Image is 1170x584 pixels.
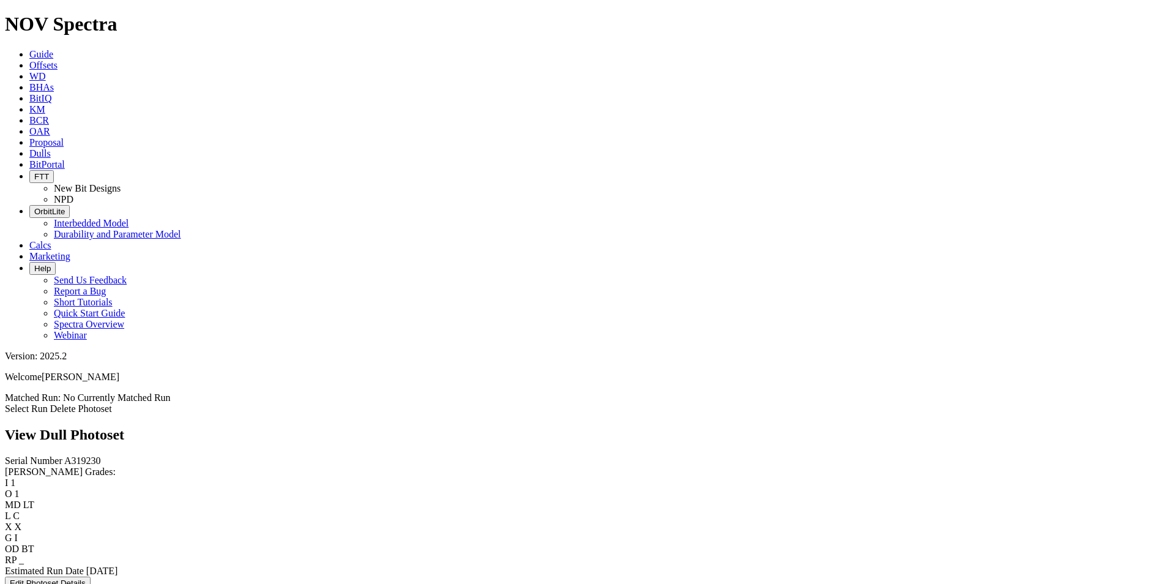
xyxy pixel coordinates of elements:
span: Help [34,264,51,273]
span: I [15,533,18,543]
span: BT [21,544,34,554]
span: C [13,511,20,521]
label: RP [5,555,17,565]
div: Version: 2025.2 [5,351,1165,362]
span: FTT [34,172,49,181]
a: Interbedded Model [54,218,129,228]
a: BitPortal [29,159,65,170]
a: Proposal [29,137,64,148]
label: Estimated Run Date [5,566,84,576]
span: _ [19,555,24,565]
a: Spectra Overview [54,319,124,329]
a: Calcs [29,240,51,250]
button: OrbitLite [29,205,70,218]
span: [PERSON_NAME] [42,372,119,382]
a: Dulls [29,148,51,159]
a: Offsets [29,60,58,70]
h1: NOV Spectra [5,13,1165,36]
a: Guide [29,49,53,59]
div: [PERSON_NAME] Grades: [5,466,1165,477]
span: [DATE] [86,566,118,576]
a: BHAs [29,82,54,92]
span: Matched Run: [5,392,61,403]
button: Help [29,262,56,275]
label: O [5,489,12,499]
label: L [5,511,10,521]
label: X [5,522,12,532]
a: New Bit Designs [54,183,121,193]
a: Durability and Parameter Model [54,229,181,239]
a: KM [29,104,45,114]
span: A319230 [64,455,101,466]
a: Select Run [5,403,48,414]
label: G [5,533,12,543]
span: 1 [15,489,20,499]
h2: View Dull Photoset [5,427,1165,443]
label: I [5,477,8,488]
span: X [15,522,22,532]
a: Report a Bug [54,286,106,296]
a: OAR [29,126,50,137]
a: Quick Start Guide [54,308,125,318]
a: Marketing [29,251,70,261]
label: Serial Number [5,455,62,466]
span: 1 [10,477,15,488]
button: FTT [29,170,54,183]
span: LT [23,500,34,510]
a: WD [29,71,46,81]
label: OD [5,544,19,554]
a: Short Tutorials [54,297,113,307]
a: BitIQ [29,93,51,103]
span: No Currently Matched Run [63,392,171,403]
span: OrbitLite [34,207,65,216]
a: Delete Photoset [50,403,112,414]
p: Welcome [5,372,1165,383]
a: Send Us Feedback [54,275,127,285]
label: MD [5,500,21,510]
a: Webinar [54,330,87,340]
a: NPD [54,194,73,204]
a: BCR [29,115,49,125]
